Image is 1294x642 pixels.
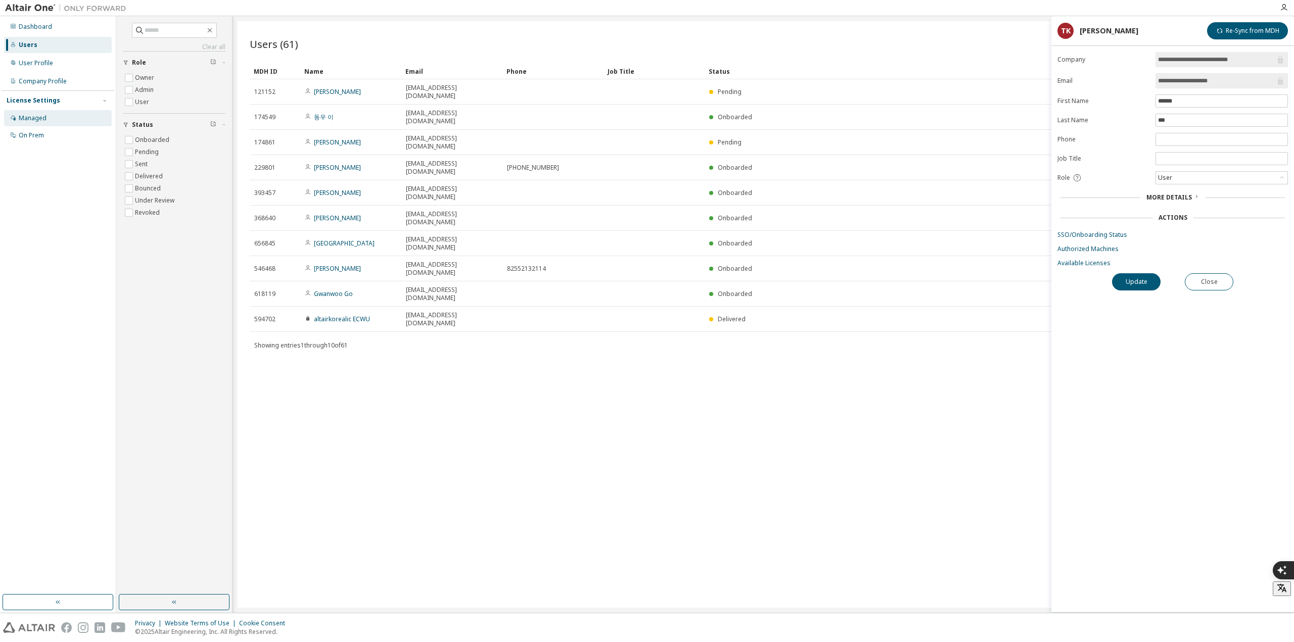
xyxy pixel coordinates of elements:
[406,160,498,176] span: [EMAIL_ADDRESS][DOMAIN_NAME]
[314,87,361,96] a: [PERSON_NAME]
[254,290,275,298] span: 618119
[254,189,275,197] span: 393457
[608,63,701,79] div: Job Title
[254,113,275,121] span: 174549
[165,619,239,627] div: Website Terms of Use
[239,619,291,627] div: Cookie Consent
[718,214,752,222] span: Onboarded
[406,261,498,277] span: [EMAIL_ADDRESS][DOMAIN_NAME]
[1159,214,1187,222] div: Actions
[135,134,171,146] label: Onboarded
[506,63,599,79] div: Phone
[254,239,275,248] span: 656845
[718,87,742,96] span: Pending
[1057,97,1149,105] label: First Name
[1112,273,1161,290] button: Update
[19,77,67,85] div: Company Profile
[1057,116,1149,124] label: Last Name
[135,170,165,182] label: Delivered
[314,138,361,146] a: [PERSON_NAME]
[111,622,126,633] img: youtube.svg
[95,622,105,633] img: linkedin.svg
[1080,27,1138,35] div: [PERSON_NAME]
[406,286,498,302] span: [EMAIL_ADDRESS][DOMAIN_NAME]
[135,194,176,207] label: Under Review
[19,59,53,67] div: User Profile
[314,289,353,298] a: Gwanwoo Go
[135,84,156,96] label: Admin
[61,622,72,633] img: facebook.svg
[135,72,156,84] label: Owner
[314,188,361,197] a: [PERSON_NAME]
[19,23,52,31] div: Dashboard
[254,315,275,323] span: 594702
[210,59,216,67] span: Clear filter
[406,210,498,226] span: [EMAIL_ADDRESS][DOMAIN_NAME]
[254,164,275,172] span: 229801
[406,235,498,252] span: [EMAIL_ADDRESS][DOMAIN_NAME]
[254,214,275,222] span: 368640
[210,121,216,129] span: Clear filter
[254,88,275,96] span: 121152
[254,341,348,350] span: Showing entries 1 through 10 of 61
[718,163,752,172] span: Onboarded
[314,113,334,121] a: 동우 이
[1185,273,1233,290] button: Close
[254,138,275,146] span: 174861
[250,37,298,51] span: Users (61)
[718,113,752,121] span: Onboarded
[314,214,361,222] a: [PERSON_NAME]
[19,114,47,122] div: Managed
[1057,135,1149,143] label: Phone
[718,315,746,323] span: Delivered
[19,131,44,139] div: On Prem
[709,63,1224,79] div: Status
[132,59,146,67] span: Role
[314,315,370,323] a: altairkorealic ECWU
[1057,155,1149,163] label: Job Title
[78,622,88,633] img: instagram.svg
[405,63,498,79] div: Email
[1057,174,1070,182] span: Role
[718,289,752,298] span: Onboarded
[132,121,153,129] span: Status
[1057,77,1149,85] label: Email
[406,185,498,201] span: [EMAIL_ADDRESS][DOMAIN_NAME]
[19,41,37,49] div: Users
[1057,56,1149,64] label: Company
[507,164,559,172] span: [PHONE_NUMBER]
[314,163,361,172] a: [PERSON_NAME]
[135,146,161,158] label: Pending
[123,52,225,74] button: Role
[406,311,498,327] span: [EMAIL_ADDRESS][DOMAIN_NAME]
[718,138,742,146] span: Pending
[314,264,361,273] a: [PERSON_NAME]
[314,239,375,248] a: [GEOGRAPHIC_DATA]
[135,619,165,627] div: Privacy
[123,43,225,51] a: Clear all
[1057,23,1074,39] div: TK
[1157,172,1174,183] div: User
[406,134,498,151] span: [EMAIL_ADDRESS][DOMAIN_NAME]
[718,188,752,197] span: Onboarded
[718,264,752,273] span: Onboarded
[406,109,498,125] span: [EMAIL_ADDRESS][DOMAIN_NAME]
[123,114,225,136] button: Status
[1057,259,1288,267] a: Available Licenses
[1207,22,1288,39] button: Re-Sync from MDH
[135,207,162,219] label: Revoked
[1156,172,1287,184] div: User
[135,182,163,194] label: Bounced
[406,84,498,100] span: [EMAIL_ADDRESS][DOMAIN_NAME]
[5,3,131,13] img: Altair One
[1057,231,1288,239] a: SSO/Onboarding Status
[254,265,275,273] span: 546468
[1057,245,1288,253] a: Authorized Machines
[304,63,397,79] div: Name
[135,158,150,170] label: Sent
[718,239,752,248] span: Onboarded
[254,63,296,79] div: MDH ID
[3,622,55,633] img: altair_logo.svg
[1146,193,1192,202] span: More Details
[135,96,151,108] label: User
